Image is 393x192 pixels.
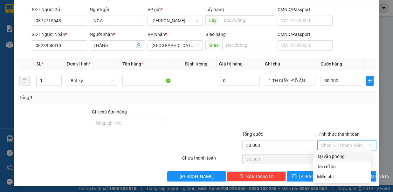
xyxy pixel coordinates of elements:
[219,76,260,86] input: 0
[366,76,374,86] button: plus
[317,163,367,170] div: Tài xế thu
[151,16,199,25] span: Liên Hương
[205,32,226,37] span: Giao hàng
[317,173,367,180] div: Miễn phí
[122,76,173,86] input: VD: Bàn, Ghế
[321,61,342,66] span: Cước hàng
[219,61,243,66] span: Giá trị hàng
[182,154,242,166] div: Chưa thanh toán
[278,31,333,38] div: CMND/Passport
[185,61,207,66] span: Định lượng
[90,31,145,38] div: Người nhận
[148,32,165,37] span: VP Nhận
[242,132,263,137] span: Tổng cước
[148,6,203,13] div: VP gửi
[90,6,145,13] div: Người gửi
[317,132,360,137] label: Hình thức thanh toán
[205,15,220,25] span: Lấy
[19,76,30,86] button: delete
[332,171,376,182] button: printer[PERSON_NAME] và In
[262,58,318,70] th: Ghi chú
[317,153,367,160] div: Tại văn phòng
[67,61,91,66] span: Đơn vị tính
[265,76,316,86] input: Ghi Chú
[205,7,224,12] span: Lấy hàng
[71,76,114,86] span: Bất kỳ
[36,61,41,66] span: SL
[32,6,87,13] div: SĐT Người Gửi
[220,15,275,25] input: Dọc đường
[287,171,331,182] button: save[PERSON_NAME]
[239,174,244,179] span: delete
[151,41,199,50] span: Sài Gòn
[367,78,373,83] span: plus
[19,94,152,101] div: Tổng: 1
[122,61,143,66] span: Tên hàng
[246,173,274,180] span: Xóa Thông tin
[92,109,127,114] label: Ghi chú đơn hàng
[32,31,87,38] div: SĐT Người Nhận
[180,173,214,180] span: [PERSON_NAME]
[227,171,286,182] button: deleteXóa Thông tin
[92,118,166,128] input: Ghi chú đơn hàng
[278,6,333,13] div: CMND/Passport
[136,43,141,48] span: user-add
[292,174,297,179] span: save
[222,40,275,50] input: Dọc đường
[167,171,226,182] button: [PERSON_NAME]
[205,40,222,50] span: Giao
[299,173,333,180] span: [PERSON_NAME]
